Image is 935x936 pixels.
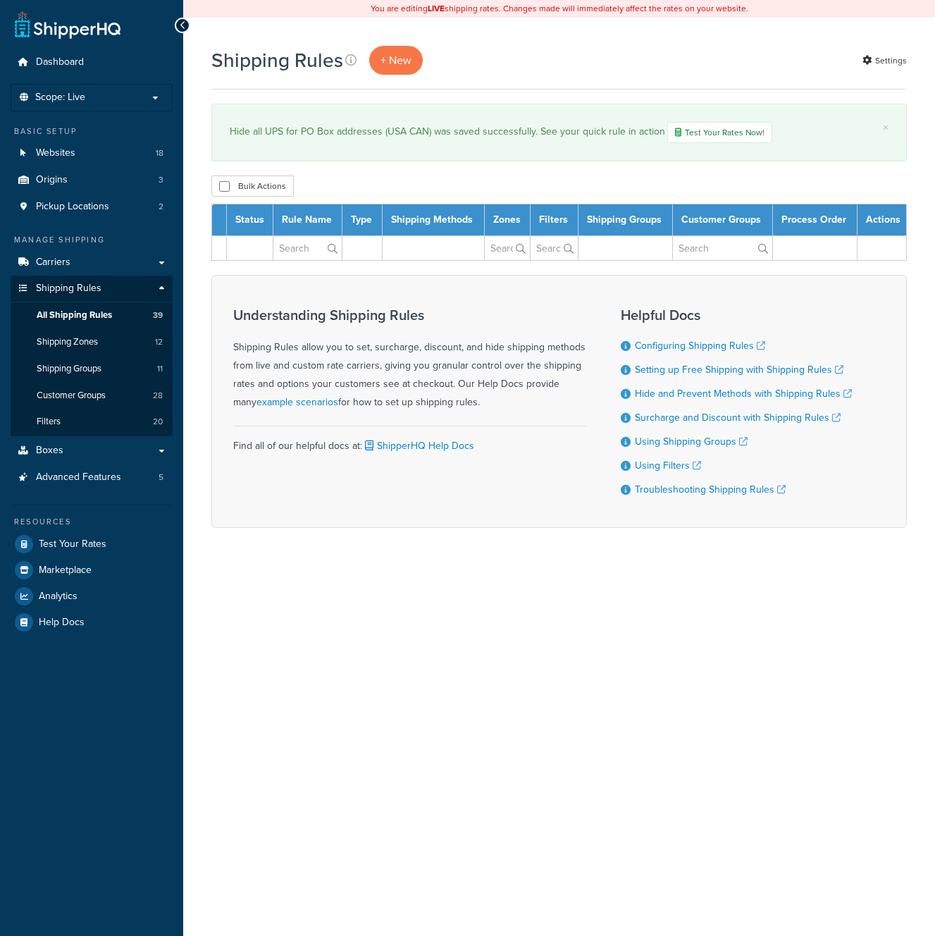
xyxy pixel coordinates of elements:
a: Dashboard [11,49,173,75]
span: Help Docs [39,617,85,629]
a: Customer Groups 28 [11,383,173,409]
li: Origins [11,167,173,193]
li: Shipping Rules [11,276,173,436]
div: Basic Setup [11,125,173,137]
span: Advanced Features [36,472,121,484]
li: Filters [11,409,173,435]
th: Zones [484,204,531,236]
span: 5 [159,472,163,484]
a: Setting up Free Shipping with Shipping Rules [635,362,843,377]
span: 20 [153,416,163,428]
span: 28 [153,390,163,402]
span: Analytics [39,591,78,603]
a: Test Your Rates [11,531,173,557]
span: All Shipping Rules [37,309,112,321]
span: Carriers [36,257,70,269]
div: Manage Shipping [11,234,173,246]
th: Shipping Methods [382,204,484,236]
span: Test Your Rates [39,538,106,550]
input: Search [673,236,772,260]
a: Shipping Groups 11 [11,356,173,382]
span: 18 [156,147,163,159]
span: Filters [37,416,61,428]
a: Using Filters [635,458,701,473]
a: Advanced Features 5 [11,464,173,491]
div: Hide all UPS for PO Box addresses (USA CAN) was saved successfully. See your quick rule in action [230,122,888,143]
a: Surcharge and Discount with Shipping Rules [635,410,841,425]
span: Shipping Rules [36,283,101,295]
a: ShipperHQ Home [15,11,120,39]
span: 3 [159,174,163,186]
a: ShipperHQ Help Docs [362,438,474,453]
span: Shipping Groups [37,363,101,375]
a: + New [369,46,423,75]
a: Websites 18 [11,140,173,166]
th: Process Order [772,204,857,236]
h1: Shipping Rules [211,47,343,74]
th: Filters [531,204,578,236]
li: Shipping Groups [11,356,173,382]
h3: Helpful Docs [621,307,852,323]
a: Test Your Rates Now! [667,122,772,143]
span: 12 [155,336,163,348]
span: + New [380,52,411,68]
span: 39 [153,309,163,321]
span: Shipping Zones [37,336,98,348]
span: Pickup Locations [36,201,109,213]
a: Boxes [11,438,173,464]
span: 2 [159,201,163,213]
b: LIVE [428,2,445,15]
th: Type [342,204,382,236]
a: Hide and Prevent Methods with Shipping Rules [635,386,852,401]
input: Search [273,236,342,260]
a: Carriers [11,250,173,276]
a: example scenarios [256,395,338,409]
th: Shipping Groups [578,204,672,236]
span: Websites [36,147,75,159]
div: Resources [11,516,173,528]
li: Shipping Zones [11,329,173,355]
li: Pickup Locations [11,194,173,220]
a: All Shipping Rules 39 [11,302,173,328]
a: Origins 3 [11,167,173,193]
th: Status [227,204,273,236]
a: Troubleshooting Shipping Rules [635,482,786,497]
a: Help Docs [11,610,173,635]
li: Websites [11,140,173,166]
a: Filters 20 [11,409,173,435]
div: Shipping Rules allow you to set, surcharge, discount, and hide shipping methods from live and cus... [233,307,586,412]
div: Find all of our helpful docs at: [233,426,586,455]
button: Bulk Actions [211,175,294,197]
input: Search [531,236,578,260]
span: Scope: Live [35,92,85,104]
span: Origins [36,174,68,186]
li: Advanced Features [11,464,173,491]
th: Customer Groups [673,204,773,236]
span: Marketplace [39,565,92,577]
li: All Shipping Rules [11,302,173,328]
th: Actions [857,204,907,236]
span: Customer Groups [37,390,106,402]
th: Rule Name [273,204,342,236]
a: × [883,122,888,133]
span: 11 [157,363,163,375]
span: Boxes [36,445,63,457]
h3: Understanding Shipping Rules [233,307,586,323]
input: Search [485,236,531,260]
a: Using Shipping Groups [635,434,748,449]
a: Analytics [11,584,173,609]
a: Configuring Shipping Rules [635,338,765,353]
a: Shipping Rules [11,276,173,302]
li: Customer Groups [11,383,173,409]
a: Marketplace [11,558,173,583]
a: Pickup Locations 2 [11,194,173,220]
a: Settings [862,51,907,70]
span: Dashboard [36,56,84,68]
